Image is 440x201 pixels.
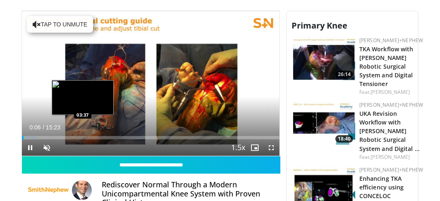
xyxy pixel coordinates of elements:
[359,153,423,161] div: Feat.
[371,153,410,160] a: [PERSON_NAME]
[335,71,353,78] span: 26:14
[28,180,69,200] img: Smith+Nephew
[22,11,280,156] video-js: Video Player
[293,101,355,145] img: 02205603-5ba6-4c11-9b25-5721b1ef82fa.150x105_q85_crop-smart_upscale.jpg
[22,139,38,156] button: Pause
[359,37,423,44] a: [PERSON_NAME]+Nephew
[371,89,410,96] a: [PERSON_NAME]
[359,110,420,152] a: UKA Revision Workflow with [PERSON_NAME] Robotic Surgical System and Digital …
[263,139,280,156] button: Fullscreen
[359,101,423,108] a: [PERSON_NAME]+Nephew
[359,166,423,173] a: [PERSON_NAME]+Nephew
[293,101,355,145] a: 18:40
[27,16,93,33] button: Tap to unmute
[46,124,60,131] span: 15:23
[72,180,92,200] img: Avatar
[292,20,347,31] span: Primary Knee
[43,124,44,131] span: /
[230,139,246,156] button: Playback Rate
[29,124,41,131] span: 0:06
[38,139,55,156] button: Unmute
[293,37,355,80] img: a66a0e72-84e9-4e46-8aab-74d70f528821.150x105_q85_crop-smart_upscale.jpg
[246,139,263,156] button: Enable picture-in-picture mode
[22,136,280,139] div: Progress Bar
[293,37,355,80] a: 26:14
[359,89,423,96] div: Feat.
[52,80,114,115] img: image.jpeg
[359,45,414,88] a: TKA Workflow with [PERSON_NAME] Robotic Surgical System and Digital Tensioner
[335,135,353,143] span: 18:40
